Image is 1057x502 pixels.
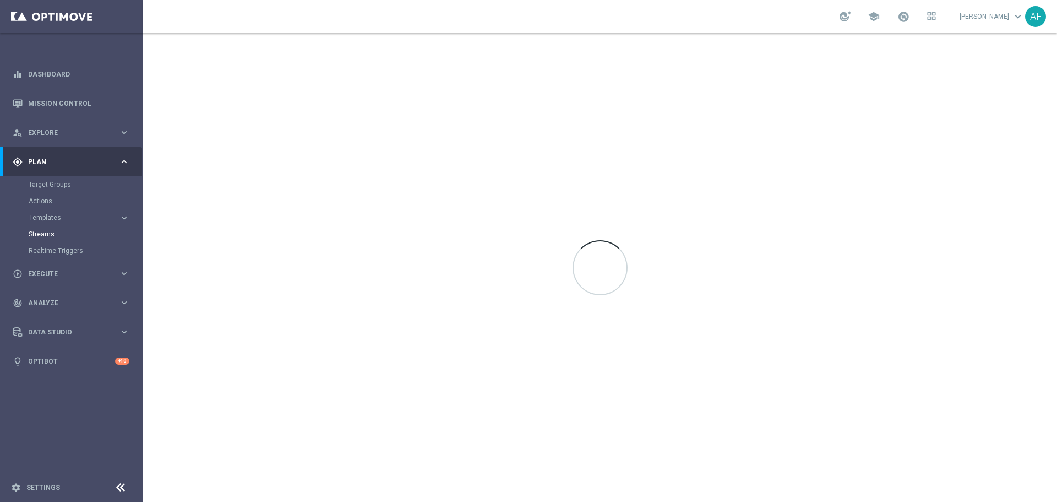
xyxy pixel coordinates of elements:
[28,329,119,336] span: Data Studio
[28,300,119,306] span: Analyze
[13,128,119,138] div: Explore
[26,484,60,491] a: Settings
[13,298,23,308] i: track_changes
[12,328,130,337] button: Data Studio keyboard_arrow_right
[12,70,130,79] button: equalizer Dashboard
[12,158,130,166] button: gps_fixed Plan keyboard_arrow_right
[12,128,130,137] button: person_search Explore keyboard_arrow_right
[28,159,119,165] span: Plan
[29,242,142,259] div: Realtime Triggers
[1025,6,1046,27] div: AF
[13,327,119,337] div: Data Studio
[115,358,129,365] div: +10
[29,214,108,221] span: Templates
[13,89,129,118] div: Mission Control
[13,269,23,279] i: play_circle_outline
[119,156,129,167] i: keyboard_arrow_right
[29,230,115,239] a: Streams
[119,213,129,223] i: keyboard_arrow_right
[28,129,119,136] span: Explore
[13,157,23,167] i: gps_fixed
[29,214,119,221] div: Templates
[119,327,129,337] i: keyboard_arrow_right
[29,176,142,193] div: Target Groups
[29,193,142,209] div: Actions
[12,299,130,307] button: track_changes Analyze keyboard_arrow_right
[13,347,129,376] div: Optibot
[868,10,880,23] span: school
[13,69,23,79] i: equalizer
[28,347,115,376] a: Optibot
[29,180,115,189] a: Target Groups
[29,246,115,255] a: Realtime Triggers
[13,357,23,366] i: lightbulb
[13,60,129,89] div: Dashboard
[11,483,21,493] i: settings
[958,8,1025,25] a: [PERSON_NAME]keyboard_arrow_down
[29,226,142,242] div: Streams
[13,128,23,138] i: person_search
[13,269,119,279] div: Execute
[28,271,119,277] span: Execute
[28,89,129,118] a: Mission Control
[119,298,129,308] i: keyboard_arrow_right
[29,197,115,206] a: Actions
[1012,10,1024,23] span: keyboard_arrow_down
[12,357,130,366] button: lightbulb Optibot +10
[12,269,130,278] button: play_circle_outline Execute keyboard_arrow_right
[12,99,130,108] button: Mission Control
[13,157,119,167] div: Plan
[28,60,129,89] a: Dashboard
[119,127,129,138] i: keyboard_arrow_right
[13,298,119,308] div: Analyze
[29,209,142,226] div: Templates
[119,268,129,279] i: keyboard_arrow_right
[29,213,130,222] button: Templates keyboard_arrow_right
